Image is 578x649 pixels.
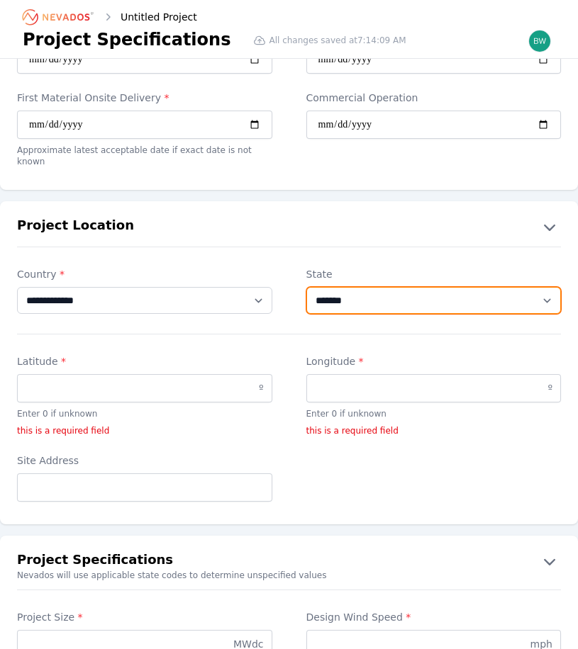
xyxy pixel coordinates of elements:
[306,91,562,105] label: Commercial Operation
[17,610,272,624] label: Project Size
[269,35,406,46] span: All changes saved at 7:14:09 AM
[17,425,272,436] p: this is a required field
[17,215,134,238] h2: Project Location
[306,267,562,281] label: State
[17,145,272,167] p: Approximate latest acceptable date if exact date is not known
[101,10,197,24] div: Untitled Project
[306,425,562,436] p: this is a required field
[17,354,272,368] label: Latitude
[528,30,551,52] img: bwoodardjames@mysunshare.com
[17,91,272,105] label: First Material Onsite Delivery
[306,408,562,419] p: Enter 0 if unknown
[17,408,272,419] p: Enter 0 if unknown
[17,550,173,572] h2: Project Specifications
[23,6,197,28] nav: Breadcrumb
[306,354,562,368] label: Longitude
[17,267,272,281] label: Country
[23,28,230,51] h1: Project Specifications
[306,610,562,624] label: Design Wind Speed
[17,453,272,468] label: Site Address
